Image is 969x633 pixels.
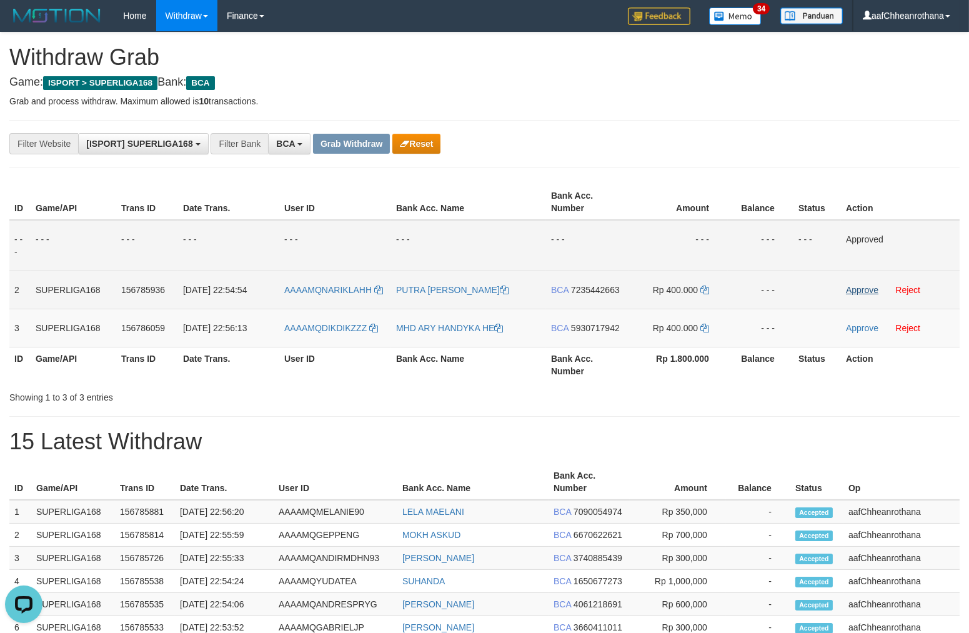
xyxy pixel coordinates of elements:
[116,220,178,271] td: - - -
[116,347,178,382] th: Trans ID
[843,593,960,616] td: aafChheanrothana
[9,95,960,107] p: Grab and process withdraw. Maximum allowed is transactions.
[178,220,279,271] td: - - -
[700,323,709,333] a: Copy 400000 to clipboard
[31,570,115,593] td: SUPERLIGA168
[279,347,391,382] th: User ID
[31,347,116,382] th: Game/API
[268,133,311,154] button: BCA
[175,464,274,500] th: Date Trans.
[183,323,247,333] span: [DATE] 22:56:13
[391,220,546,271] td: - - -
[115,593,175,616] td: 156785535
[846,285,878,295] a: Approve
[284,323,378,333] a: AAAAMQDIKDIKZZZ
[726,500,790,524] td: -
[284,285,383,295] a: AAAAMQNARIKLAHH
[9,500,31,524] td: 1
[274,464,397,500] th: User ID
[793,347,841,382] th: Status
[551,285,569,295] span: BCA
[178,184,279,220] th: Date Trans.
[175,593,274,616] td: [DATE] 22:54:06
[841,347,960,382] th: Action
[402,530,460,540] a: MOKH ASKUD
[795,531,833,541] span: Accepted
[843,570,960,593] td: aafChheanrothana
[175,524,274,547] td: [DATE] 22:55:59
[841,220,960,271] td: Approved
[9,524,31,547] td: 2
[9,547,31,570] td: 3
[115,524,175,547] td: 156785814
[554,507,571,517] span: BCA
[726,464,790,500] th: Balance
[653,323,698,333] span: Rp 400.000
[274,500,397,524] td: AAAAMQMELANIE90
[574,530,622,540] span: Copy 6670622621 to clipboard
[115,500,175,524] td: 156785881
[121,323,165,333] span: 156786059
[726,570,790,593] td: -
[630,464,726,500] th: Amount
[546,347,629,382] th: Bank Acc. Number
[554,530,571,540] span: BCA
[31,220,116,271] td: - - -
[31,593,115,616] td: SUPERLIGA168
[274,570,397,593] td: AAAAMQYUDATEA
[574,553,622,563] span: Copy 3740885439 to clipboard
[9,386,394,404] div: Showing 1 to 3 of 3 entries
[895,323,920,333] a: Reject
[574,576,622,586] span: Copy 1650677273 to clipboard
[43,76,157,90] span: ISPORT > SUPERLIGA168
[313,134,390,154] button: Grab Withdraw
[391,347,546,382] th: Bank Acc. Name
[795,507,833,518] span: Accepted
[795,577,833,587] span: Accepted
[554,576,571,586] span: BCA
[629,184,728,220] th: Amount
[402,576,445,586] a: SUHANDA
[9,271,31,309] td: 2
[549,464,630,500] th: Bank Acc. Number
[653,285,698,295] span: Rp 400.000
[843,500,960,524] td: aafChheanrothana
[9,6,104,25] img: MOTION_logo.png
[31,464,115,500] th: Game/API
[199,96,209,106] strong: 10
[843,464,960,500] th: Op
[571,323,620,333] span: Copy 5930717942 to clipboard
[211,133,268,154] div: Filter Bank
[115,570,175,593] td: 156785538
[726,524,790,547] td: -
[551,323,569,333] span: BCA
[554,622,571,632] span: BCA
[709,7,762,25] img: Button%20Memo.svg
[793,220,841,271] td: - - -
[574,622,622,632] span: Copy 3660411011 to clipboard
[279,220,391,271] td: - - -
[546,184,629,220] th: Bank Acc. Number
[276,139,295,149] span: BCA
[843,524,960,547] td: aafChheanrothana
[175,500,274,524] td: [DATE] 22:56:20
[31,271,116,309] td: SUPERLIGA168
[9,347,31,382] th: ID
[115,547,175,570] td: 156785726
[274,593,397,616] td: AAAAMQANDRESPRYG
[780,7,843,24] img: panduan.png
[121,285,165,295] span: 156785936
[86,139,192,149] span: [ISPORT] SUPERLIGA168
[116,184,178,220] th: Trans ID
[630,570,726,593] td: Rp 1,000,000
[793,184,841,220] th: Status
[279,184,391,220] th: User ID
[630,593,726,616] td: Rp 600,000
[9,133,78,154] div: Filter Website
[700,285,709,295] a: Copy 400000 to clipboard
[574,507,622,517] span: Copy 7090054974 to clipboard
[629,347,728,382] th: Rp 1.800.000
[183,285,247,295] span: [DATE] 22:54:54
[392,134,440,154] button: Reset
[391,184,546,220] th: Bank Acc. Name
